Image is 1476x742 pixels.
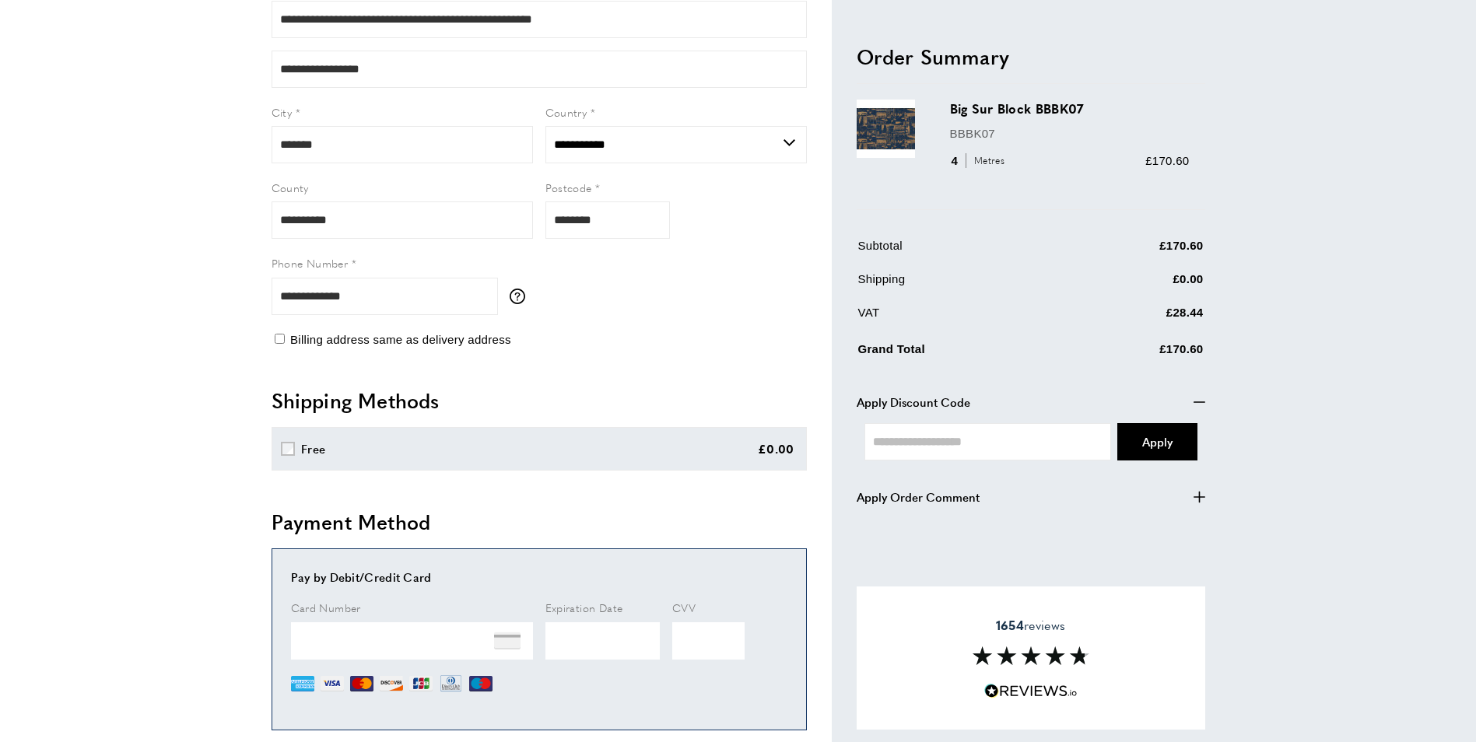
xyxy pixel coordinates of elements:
span: City [272,104,293,120]
span: Apply Discount Code [857,392,970,411]
span: Country [545,104,587,120]
input: Billing address same as delivery address [275,334,285,344]
span: Phone Number [272,255,349,271]
td: £170.60 [1068,236,1204,266]
button: More information [510,289,533,304]
img: Reviews section [973,646,1089,665]
span: Metres [966,153,1008,168]
button: Apply Coupon [1117,422,1197,460]
iframe: Secure Credit Card Frame - Expiration Date [545,622,661,660]
img: NONE.png [494,628,521,654]
td: Subtotal [858,236,1067,266]
span: County [272,180,309,195]
img: JCB.webp [409,672,433,695]
h3: Big Sur Block BBBK07 [950,100,1190,117]
td: Grand Total [858,336,1067,369]
td: VAT [858,303,1067,333]
td: £170.60 [1068,336,1204,369]
img: DI.webp [380,672,403,695]
span: reviews [996,618,1065,633]
img: MC.webp [350,672,373,695]
span: £170.60 [1145,153,1189,166]
img: Big Sur Block BBBK07 [857,100,915,158]
h2: Payment Method [272,508,807,536]
td: Shipping [858,269,1067,299]
span: Billing address same as delivery address [290,333,511,346]
h2: Order Summary [857,42,1205,70]
strong: 1654 [996,616,1024,634]
div: Free [301,439,325,458]
td: £28.44 [1068,303,1204,333]
p: BBBK07 [950,124,1190,142]
span: Apply Coupon [1142,432,1173,449]
div: Pay by Debit/Credit Card [291,568,787,586]
img: DN.webp [439,672,464,695]
span: CVV [672,600,696,615]
span: Apply Order Comment [857,487,980,506]
img: MI.webp [469,672,493,695]
iframe: Secure Credit Card Frame - CVV [672,622,745,660]
td: £0.00 [1068,269,1204,299]
h2: Shipping Methods [272,387,807,415]
img: VI.webp [321,672,344,695]
img: Reviews.io 5 stars [984,684,1078,698]
span: Card Number [291,600,361,615]
iframe: Secure Credit Card Frame - Credit Card Number [291,622,533,660]
span: Expiration Date [545,600,623,615]
div: 4 [950,151,1010,170]
span: Postcode [545,180,592,195]
div: £0.00 [758,439,794,458]
img: AE.webp [291,672,314,695]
